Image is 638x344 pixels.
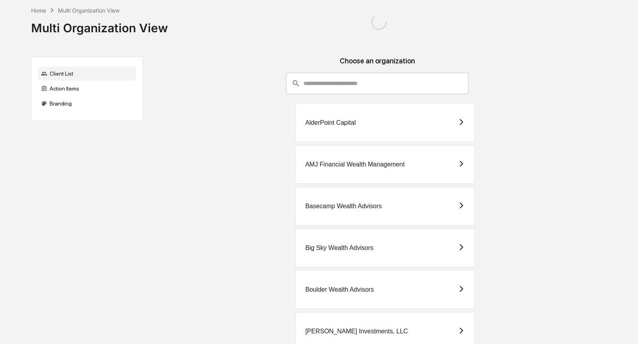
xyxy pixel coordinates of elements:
[38,67,136,81] div: Client List
[305,203,382,210] div: Basecamp Wealth Advisors
[305,161,405,168] div: AMJ Financial Wealth Management
[286,73,469,94] div: consultant-dashboard__filter-organizations-search-bar
[38,81,136,96] div: Action Items
[31,7,46,14] div: Home
[149,57,605,73] div: Choose an organization
[305,244,374,252] div: Big Sky Wealth Advisors
[305,286,374,293] div: Boulder Wealth Advisors
[305,328,408,335] div: [PERSON_NAME] Investments, LLC
[305,119,356,126] div: AlderPoint Capital
[58,7,119,14] div: Multi Organization View
[31,15,168,35] div: Multi Organization View
[38,96,136,111] div: Branding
